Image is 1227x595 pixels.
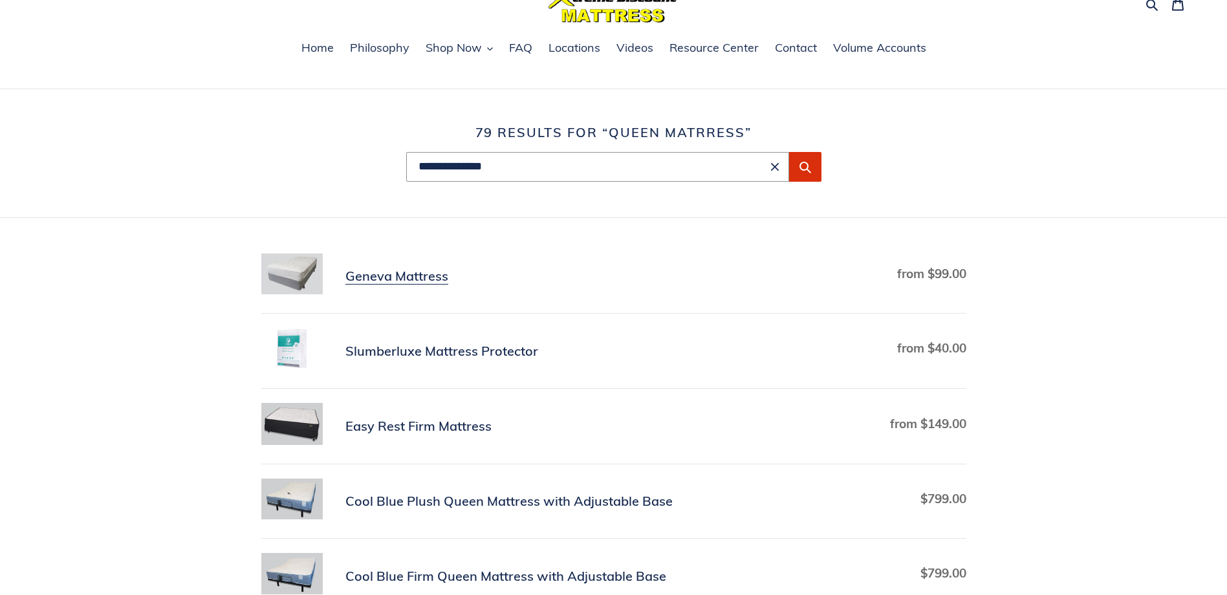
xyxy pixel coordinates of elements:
[261,125,966,140] h1: 79 results for “queen matrress”
[261,254,966,299] a: Geneva Mattress
[775,40,817,56] span: Contact
[509,40,532,56] span: FAQ
[426,40,482,56] span: Shop Now
[789,152,821,182] button: Submit
[542,39,607,58] a: Locations
[261,328,966,374] a: Slumberluxe Mattress Protector
[833,40,926,56] span: Volume Accounts
[343,39,416,58] a: Philosophy
[767,159,783,175] button: Clear search term
[610,39,660,58] a: Videos
[261,403,966,449] a: Easy Rest Firm Mattress
[669,40,759,56] span: Resource Center
[503,39,539,58] a: FAQ
[827,39,933,58] a: Volume Accounts
[261,479,966,525] a: Cool Blue Plush Queen Mattress with Adjustable Base
[663,39,765,58] a: Resource Center
[301,40,334,56] span: Home
[768,39,823,58] a: Contact
[616,40,653,56] span: Videos
[295,39,340,58] a: Home
[406,152,789,182] input: Search
[548,40,600,56] span: Locations
[419,39,499,58] button: Shop Now
[350,40,409,56] span: Philosophy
